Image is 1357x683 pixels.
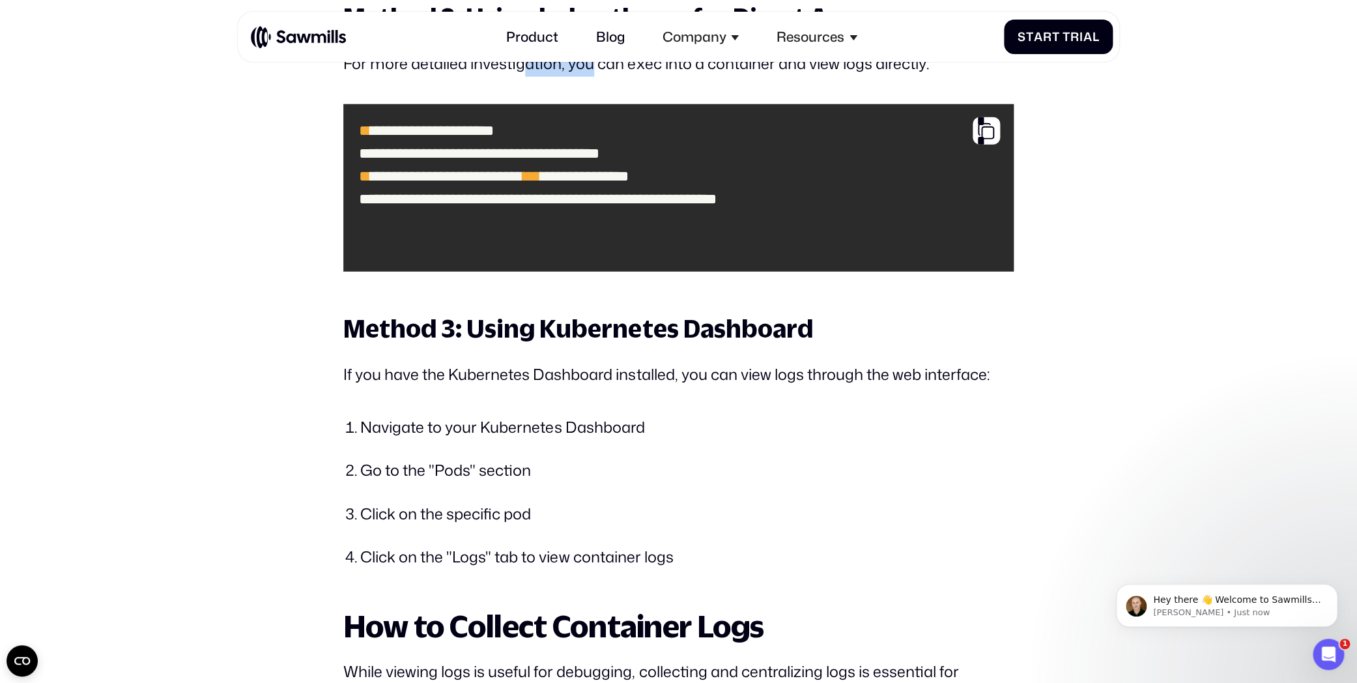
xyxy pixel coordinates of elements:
[7,645,38,676] button: Open CMP widget
[1096,557,1357,648] iframe: Intercom notifications message
[766,19,868,55] div: Resources
[343,1,1013,34] h3: Method 2: Using kubectl exec for Direct Access
[360,458,1013,481] li: Go to the "Pods" section
[343,50,1013,77] p: For more detailed investigation, you can exec into a container and view logs directly:
[343,609,1013,643] h2: How to Collect Container Logs
[1034,30,1043,44] span: a
[652,19,750,55] div: Company
[1063,30,1070,44] span: T
[1018,30,1026,44] span: S
[1079,30,1083,44] span: i
[663,29,726,45] div: Company
[1042,30,1051,44] span: r
[360,415,1013,438] li: Navigate to your Kubernetes Dashboard
[777,29,844,45] div: Resources
[586,19,635,55] a: Blog
[1051,30,1059,44] span: t
[1004,20,1113,54] a: StartTrial
[1339,639,1350,649] span: 1
[1070,30,1079,44] span: r
[1026,30,1034,44] span: t
[1092,30,1099,44] span: l
[496,19,568,55] a: Product
[343,360,1013,388] p: If you have the Kubernetes Dashboard installed, you can view logs through the web interface:
[343,313,1013,345] h3: Method 3: Using Kubernetes Dashboard
[1083,30,1093,44] span: a
[1313,639,1344,670] iframe: Intercom live chat
[360,545,1013,568] li: Click on the "Logs" tab to view container logs
[360,502,1013,525] li: Click on the specific pod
